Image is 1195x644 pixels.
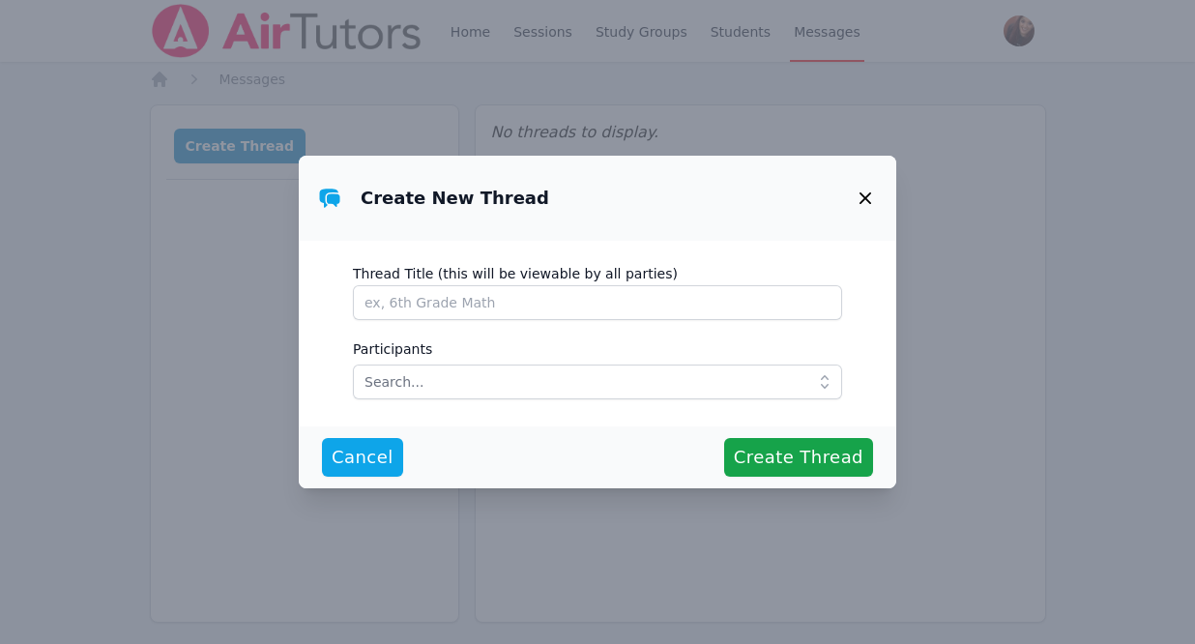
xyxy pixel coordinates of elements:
[353,256,842,285] label: Thread Title (this will be viewable by all parties)
[353,365,842,399] input: Search...
[332,444,393,471] span: Cancel
[724,438,873,477] button: Create Thread
[353,285,842,320] input: ex, 6th Grade Math
[353,332,842,361] label: Participants
[734,444,863,471] span: Create Thread
[361,187,549,210] h3: Create New Thread
[322,438,403,477] button: Cancel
